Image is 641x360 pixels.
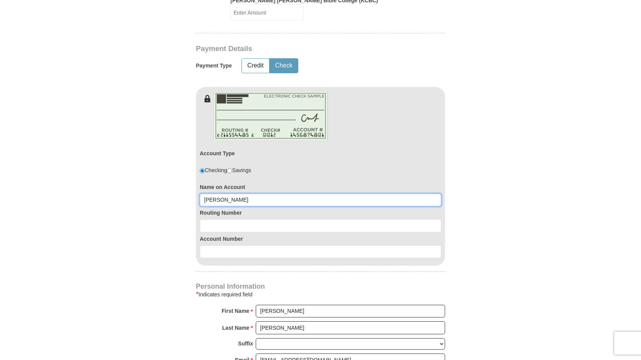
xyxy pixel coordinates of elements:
input: Enter Amount [230,4,304,21]
strong: Suffix [238,338,253,349]
label: Name on Account [200,183,441,191]
h4: Personal Information [196,283,445,289]
button: Credit [242,59,269,73]
label: Account Type [200,150,235,157]
strong: First Name [222,306,249,316]
h5: Payment Type [196,62,232,69]
label: Routing Number [200,209,441,217]
div: Checking Savings [200,166,251,174]
img: check-en.png [213,91,328,141]
label: Account Number [200,235,441,243]
div: Indicates required field [196,290,445,299]
h3: Payment Details [196,44,391,53]
button: Check [270,59,298,73]
strong: Last Name [222,322,250,333]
